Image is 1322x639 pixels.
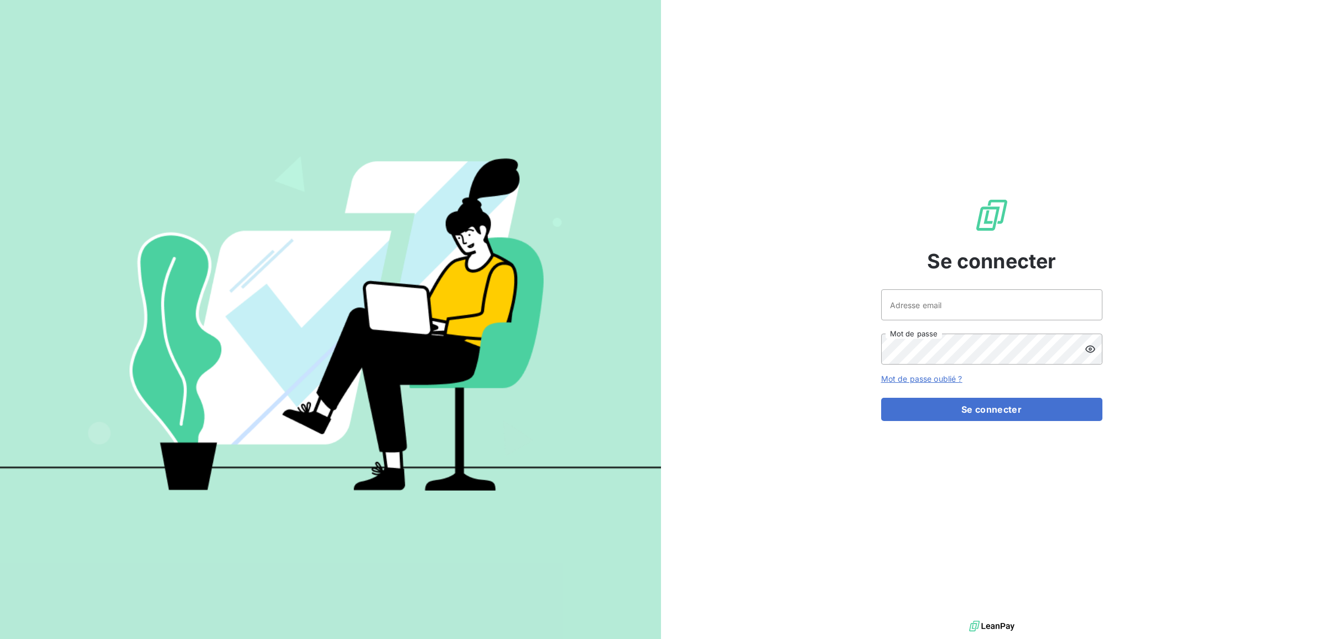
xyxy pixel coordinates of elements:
[881,374,962,383] a: Mot de passe oublié ?
[974,198,1009,233] img: Logo LeanPay
[969,618,1014,635] img: logo
[881,398,1102,421] button: Se connecter
[881,289,1102,320] input: placeholder
[927,246,1056,276] span: Se connecter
